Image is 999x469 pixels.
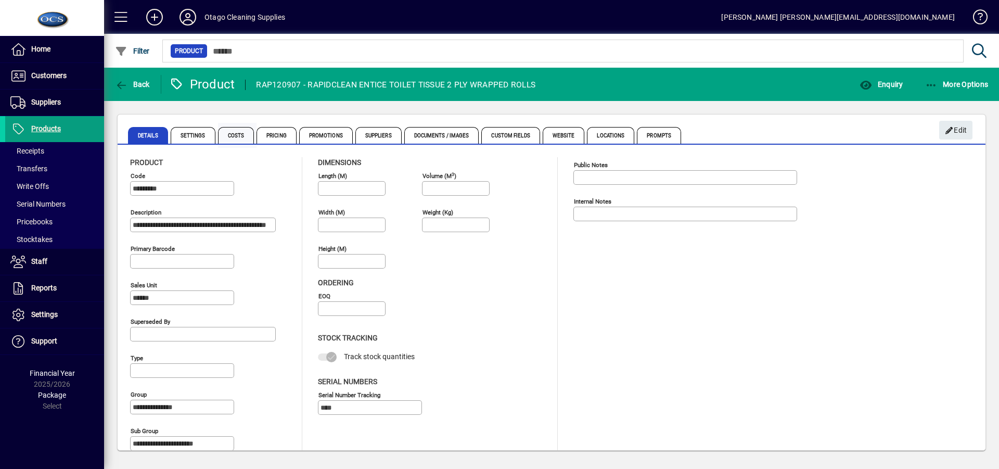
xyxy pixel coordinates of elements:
[587,127,634,144] span: Locations
[10,218,53,226] span: Pricebooks
[404,127,479,144] span: Documents / Images
[860,80,903,88] span: Enquiry
[115,80,150,88] span: Back
[945,122,967,139] span: Edit
[939,121,972,140] button: Edit
[857,75,905,94] button: Enquiry
[128,127,168,144] span: Details
[923,75,991,94] button: More Options
[131,209,161,216] mat-label: Description
[422,209,453,216] mat-label: Weight (Kg)
[31,284,57,292] span: Reports
[131,427,158,435] mat-label: Sub group
[104,75,161,94] app-page-header-button: Back
[131,172,145,180] mat-label: Code
[318,377,377,386] span: Serial Numbers
[543,127,585,144] span: Website
[637,127,681,144] span: Prompts
[175,46,203,56] span: Product
[38,391,66,399] span: Package
[925,80,989,88] span: More Options
[204,9,285,26] div: Otago Cleaning Supplies
[31,124,61,133] span: Products
[5,275,104,301] a: Reports
[138,8,171,27] button: Add
[344,352,415,361] span: Track stock quantities
[30,369,75,377] span: Financial Year
[10,235,53,244] span: Stocktakes
[299,127,353,144] span: Promotions
[115,47,150,55] span: Filter
[10,147,44,155] span: Receipts
[31,337,57,345] span: Support
[318,245,347,252] mat-label: Height (m)
[218,127,254,144] span: Costs
[5,302,104,328] a: Settings
[355,127,402,144] span: Suppliers
[31,257,47,265] span: Staff
[965,2,986,36] a: Knowledge Base
[10,182,49,191] span: Write Offs
[5,195,104,213] a: Serial Numbers
[112,42,152,60] button: Filter
[318,172,347,180] mat-label: Length (m)
[5,160,104,178] a: Transfers
[318,293,330,300] mat-label: EOQ
[5,178,104,195] a: Write Offs
[574,161,608,169] mat-label: Public Notes
[131,391,147,398] mat-label: Group
[256,77,535,93] div: RAP120907 - RAPIDCLEAN ENTICE TOILET TISSUE 2 PLY WRAPPED ROLLS
[5,142,104,160] a: Receipts
[257,127,297,144] span: Pricing
[5,90,104,116] a: Suppliers
[130,158,163,167] span: Product
[31,45,50,53] span: Home
[5,63,104,89] a: Customers
[5,328,104,354] a: Support
[5,213,104,231] a: Pricebooks
[318,209,345,216] mat-label: Width (m)
[131,354,143,362] mat-label: Type
[5,231,104,248] a: Stocktakes
[318,391,380,398] mat-label: Serial Number tracking
[481,127,540,144] span: Custom Fields
[131,282,157,289] mat-label: Sales unit
[31,98,61,106] span: Suppliers
[10,200,66,208] span: Serial Numbers
[574,198,611,205] mat-label: Internal Notes
[10,164,47,173] span: Transfers
[171,8,204,27] button: Profile
[5,249,104,275] a: Staff
[5,36,104,62] a: Home
[131,245,175,252] mat-label: Primary barcode
[112,75,152,94] button: Back
[31,310,58,319] span: Settings
[318,278,354,287] span: Ordering
[452,171,454,176] sup: 3
[318,334,378,342] span: Stock Tracking
[169,76,235,93] div: Product
[131,318,170,325] mat-label: Superseded by
[31,71,67,80] span: Customers
[422,172,456,180] mat-label: Volume (m )
[721,9,955,26] div: [PERSON_NAME] [PERSON_NAME][EMAIL_ADDRESS][DOMAIN_NAME]
[318,158,361,167] span: Dimensions
[171,127,215,144] span: Settings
